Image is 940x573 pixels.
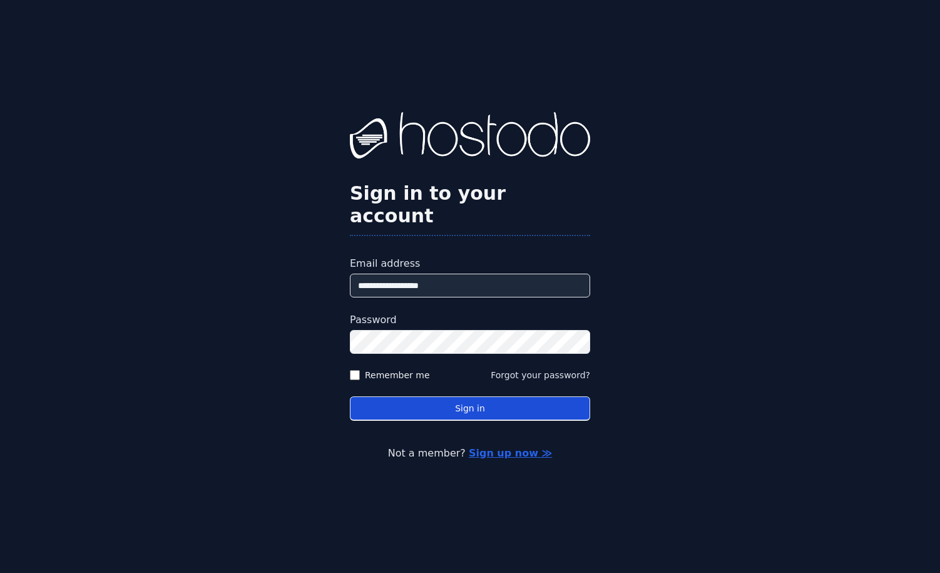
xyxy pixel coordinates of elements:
h2: Sign in to your account [350,182,590,227]
p: Not a member? [60,446,880,461]
label: Remember me [365,369,430,381]
label: Password [350,312,590,328]
button: Forgot your password? [491,369,590,381]
button: Sign in [350,396,590,421]
a: Sign up now ≫ [469,447,552,459]
img: Hostodo [350,112,590,162]
label: Email address [350,256,590,271]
